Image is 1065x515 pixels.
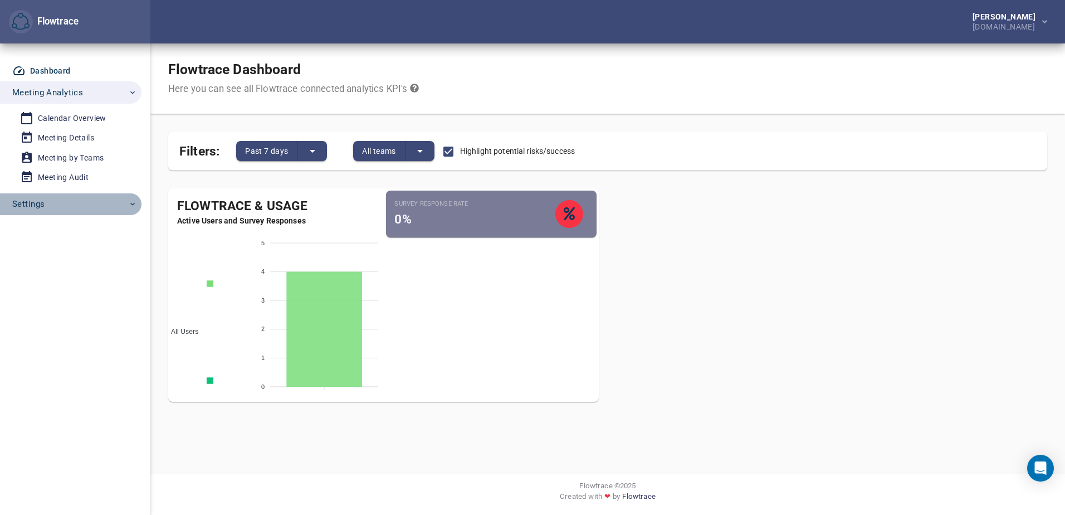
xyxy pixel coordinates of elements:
button: Past 7 days [236,141,297,161]
div: Flowtrace [33,15,79,28]
div: split button [353,141,434,161]
tspan: 1 [261,354,265,361]
button: Flowtrace [9,10,33,34]
div: Dashboard [30,64,71,78]
span: Flowtrace © 2025 [579,480,636,491]
span: All teams [362,144,396,158]
tspan: 2 [261,326,265,333]
div: Flowtrace [9,10,79,34]
tspan: 3 [261,297,265,304]
div: Meeting Details [38,131,94,145]
tspan: 4 [261,268,265,275]
a: Flowtrace [622,491,655,506]
span: Highlight potential risks/success [460,145,575,157]
span: 0% [395,212,412,227]
tspan: 0 [261,383,265,390]
span: Meeting Analytics [12,85,83,100]
span: ❤ [602,491,613,502]
button: [PERSON_NAME][DOMAIN_NAME] [955,9,1056,34]
div: split button [236,141,326,161]
small: Survey Response Rate [395,200,556,208]
tspan: 5 [261,240,265,246]
span: Past 7 days [245,144,288,158]
span: Active Users and Survey Responses [168,215,383,226]
button: All teams [353,141,406,161]
div: Flowtrace & Usage [168,197,383,216]
div: [DOMAIN_NAME] [973,21,1040,31]
h1: Flowtrace Dashboard [168,61,419,78]
div: Here you can see all Flowtrace connected analytics KPI's [168,82,419,96]
div: Open Intercom Messenger [1027,455,1054,482]
div: Meeting by Teams [38,151,104,165]
img: Flowtrace [12,13,30,31]
div: Meeting Audit [38,171,89,184]
span: All Users [163,328,198,336]
span: by [613,491,620,506]
div: [PERSON_NAME] [973,13,1040,21]
span: Settings [12,197,45,211]
div: Calendar Overview [38,111,106,125]
div: Created with [159,491,1056,506]
span: Filters: [179,137,219,161]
